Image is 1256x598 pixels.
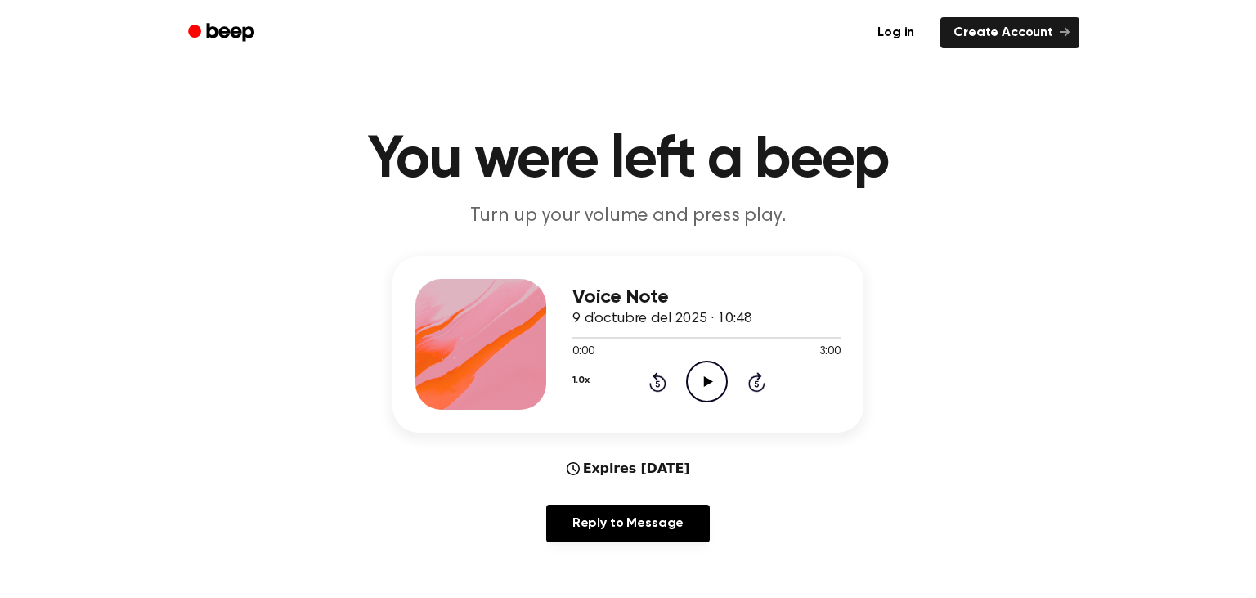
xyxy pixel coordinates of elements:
[314,203,942,230] p: Turn up your volume and press play.
[209,131,1047,190] h1: You were left a beep
[546,505,710,542] a: Reply to Message
[861,14,931,52] a: Log in
[177,17,269,49] a: Beep
[572,344,594,361] span: 0:00
[819,344,841,361] span: 3:00
[567,459,690,479] div: Expires [DATE]
[572,286,841,308] h3: Voice Note
[572,312,752,326] span: 9 d’octubre del 2025 · 10:48
[940,17,1079,48] a: Create Account
[572,366,589,394] button: 1.0x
